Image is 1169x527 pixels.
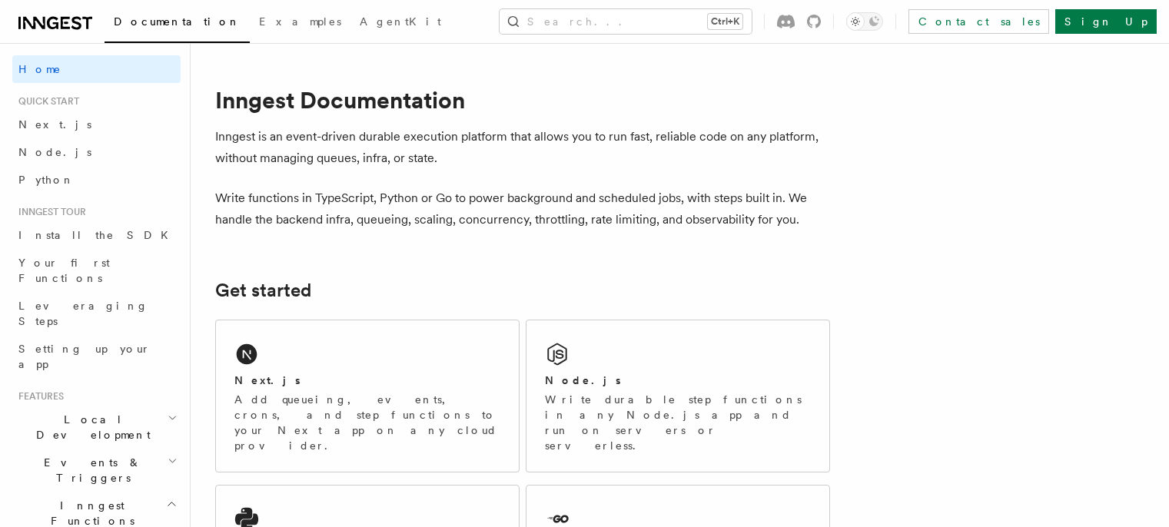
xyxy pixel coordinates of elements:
[215,126,830,169] p: Inngest is an event-driven durable execution platform that allows you to run fast, reliable code ...
[526,320,830,472] a: Node.jsWrite durable step functions in any Node.js app and run on servers or serverless.
[215,280,311,301] a: Get started
[12,292,181,335] a: Leveraging Steps
[12,455,168,486] span: Events & Triggers
[12,55,181,83] a: Home
[350,5,450,41] a: AgentKit
[12,449,181,492] button: Events & Triggers
[500,9,752,34] button: Search...Ctrl+K
[18,229,178,241] span: Install the SDK
[12,166,181,194] a: Python
[846,12,883,31] button: Toggle dark mode
[18,146,91,158] span: Node.js
[12,249,181,292] a: Your first Functions
[18,118,91,131] span: Next.js
[545,392,811,453] p: Write durable step functions in any Node.js app and run on servers or serverless.
[12,390,64,403] span: Features
[18,61,61,77] span: Home
[18,257,110,284] span: Your first Functions
[215,187,830,230] p: Write functions in TypeScript, Python or Go to power background and scheduled jobs, with steps bu...
[234,392,500,453] p: Add queueing, events, crons, and step functions to your Next app on any cloud provider.
[12,221,181,249] a: Install the SDK
[1055,9,1157,34] a: Sign Up
[908,9,1049,34] a: Contact sales
[708,14,742,29] kbd: Ctrl+K
[12,206,86,218] span: Inngest tour
[12,138,181,166] a: Node.js
[18,300,148,327] span: Leveraging Steps
[250,5,350,41] a: Examples
[18,174,75,186] span: Python
[234,373,301,388] h2: Next.js
[259,15,341,28] span: Examples
[545,373,621,388] h2: Node.js
[215,320,520,472] a: Next.jsAdd queueing, events, crons, and step functions to your Next app on any cloud provider.
[12,335,181,378] a: Setting up your app
[12,111,181,138] a: Next.js
[18,343,151,370] span: Setting up your app
[215,86,830,114] h1: Inngest Documentation
[360,15,441,28] span: AgentKit
[105,5,250,43] a: Documentation
[12,95,79,108] span: Quick start
[12,406,181,449] button: Local Development
[114,15,241,28] span: Documentation
[12,412,168,442] span: Local Development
